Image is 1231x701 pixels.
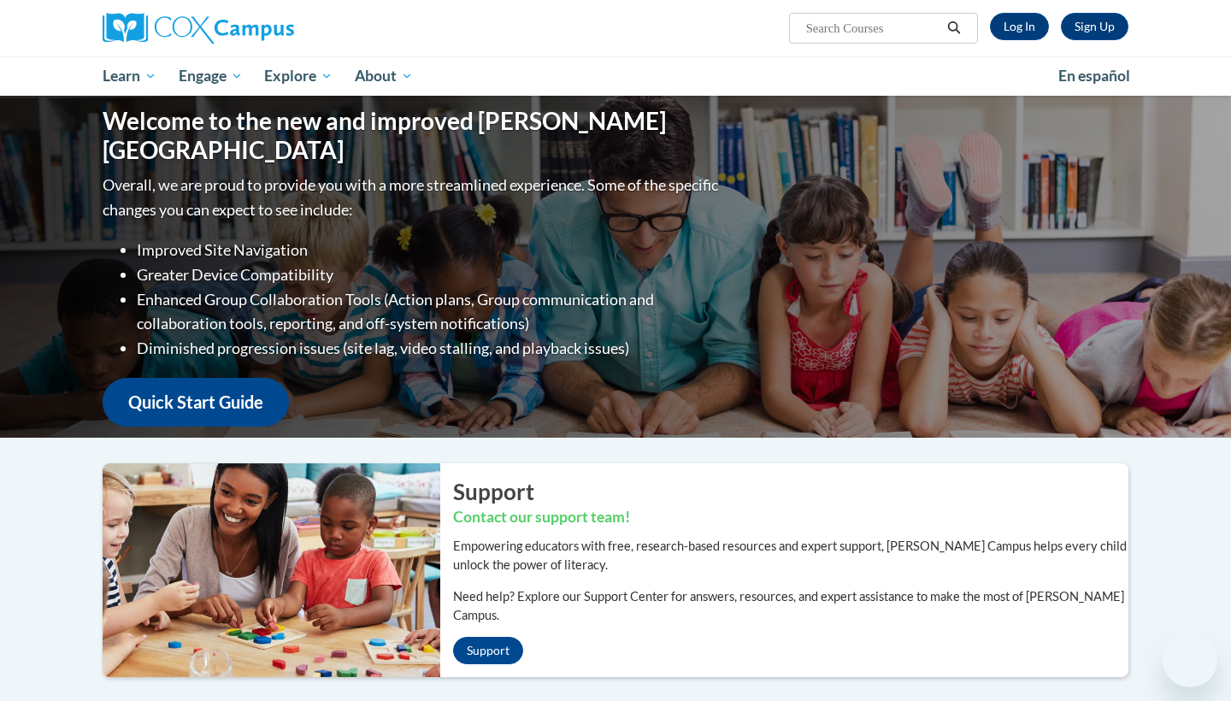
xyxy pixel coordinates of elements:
[103,173,722,222] p: Overall, we are proud to provide you with a more streamlined experience. Some of the specific cha...
[1047,58,1141,94] a: En español
[264,66,333,86] span: Explore
[1163,633,1217,687] iframe: Button to launch messaging window
[344,56,424,96] a: About
[355,66,413,86] span: About
[103,107,722,164] h1: Welcome to the new and improved [PERSON_NAME][GEOGRAPHIC_DATA]
[179,66,243,86] span: Engage
[990,13,1049,40] a: Log In
[91,56,168,96] a: Learn
[453,537,1128,574] p: Empowering educators with free, research-based resources and expert support, [PERSON_NAME] Campus...
[103,13,294,44] img: Cox Campus
[77,56,1154,96] div: Main menu
[137,287,722,337] li: Enhanced Group Collaboration Tools (Action plans, Group communication and collaboration tools, re...
[137,336,722,361] li: Diminished progression issues (site lag, video stalling, and playback issues)
[137,238,722,262] li: Improved Site Navigation
[103,378,289,427] a: Quick Start Guide
[103,13,427,44] a: Cox Campus
[941,18,967,38] button: Search
[90,463,440,677] img: ...
[253,56,344,96] a: Explore
[453,507,1128,528] h3: Contact our support team!
[453,476,1128,507] h2: Support
[1061,13,1128,40] a: Register
[1058,67,1130,85] span: En español
[168,56,254,96] a: Engage
[804,18,941,38] input: Search Courses
[453,637,523,664] a: Support
[453,587,1128,625] p: Need help? Explore our Support Center for answers, resources, and expert assistance to make the m...
[137,262,722,287] li: Greater Device Compatibility
[103,66,156,86] span: Learn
